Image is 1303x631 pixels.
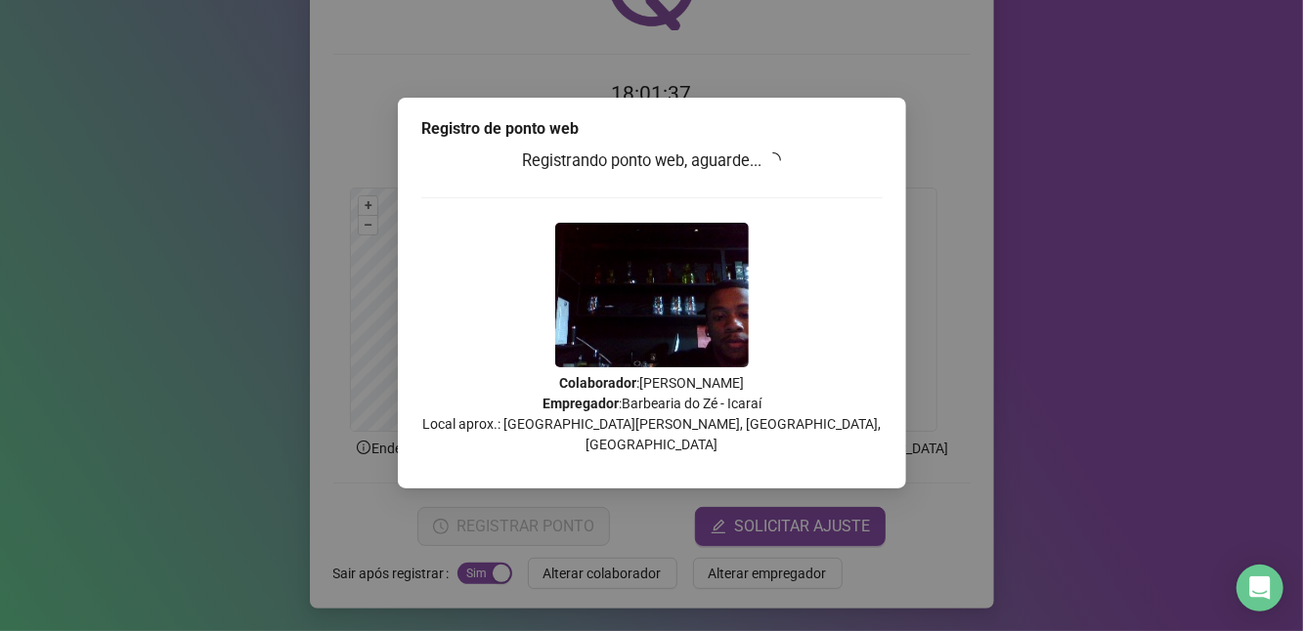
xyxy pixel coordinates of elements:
p: : [PERSON_NAME] : Barbearia do Zé - Icaraí Local aprox.: [GEOGRAPHIC_DATA][PERSON_NAME], [GEOGRAP... [421,373,883,455]
div: Registro de ponto web [421,117,883,141]
strong: Empregador [543,396,619,411]
img: 9k= [555,223,749,367]
strong: Colaborador [559,375,636,391]
div: Open Intercom Messenger [1237,565,1283,611]
h3: Registrando ponto web, aguarde... [421,148,883,174]
span: loading [763,150,782,169]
